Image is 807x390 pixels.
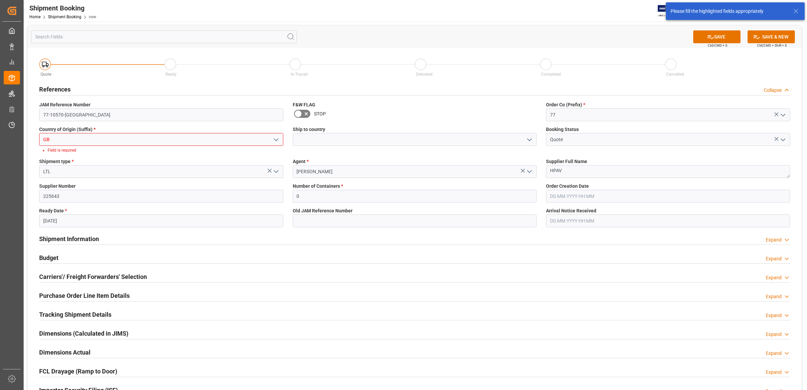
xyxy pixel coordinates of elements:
span: F&W FLAG [293,101,315,108]
span: Ready Date [39,207,67,214]
div: Expand [766,331,782,338]
span: Ship to country [293,126,325,133]
span: Ctrl/CMD + Shift + S [757,43,787,48]
button: open menu [524,166,534,177]
span: JAM Reference Number [39,101,90,108]
button: open menu [524,134,534,145]
h2: References [39,85,71,94]
span: Number of Containers [293,183,343,190]
span: Country of Origin (Suffix) [39,126,96,133]
textarea: HPAV [546,165,790,178]
h2: Dimensions (Calculated in JIMS) [39,329,128,338]
span: Supplier Full Name [546,158,587,165]
span: Agent [293,158,309,165]
div: Expand [766,255,782,262]
h2: Dimensions Actual [39,348,90,357]
div: Shipment Booking [29,3,96,13]
div: Expand [766,236,782,243]
li: Field is required [48,147,278,153]
span: Completed [541,72,561,77]
a: Home [29,15,41,19]
img: Exertis%20JAM%20-%20Email%20Logo.jpg_1722504956.jpg [658,5,681,17]
input: DD.MM.YYYY [39,214,283,227]
div: Expand [766,274,782,281]
div: Expand [766,350,782,357]
span: Delivered [416,72,433,77]
div: Collapse [764,87,782,94]
button: SAVE [693,30,740,43]
h2: Carriers'/ Freight Forwarders' Selection [39,272,147,281]
span: Arrival Notice Received [546,207,596,214]
input: Search Fields [31,30,297,43]
button: SAVE & NEW [748,30,795,43]
span: In-Transit [291,72,308,77]
a: Shipment Booking [48,15,81,19]
h2: Purchase Order Line Item Details [39,291,130,300]
div: Expand [766,293,782,300]
span: STOP [314,110,326,118]
span: Booking Status [546,126,579,133]
div: Please fill the highlighted fields appropriately [671,8,787,15]
div: Expand [766,312,782,319]
span: Old JAM Reference Number [293,207,353,214]
input: Type to search/select [39,133,283,146]
button: open menu [270,134,281,145]
button: open menu [777,110,787,120]
div: Expand [766,369,782,376]
h2: Shipment Information [39,234,99,243]
span: Order Creation Date [546,183,589,190]
button: open menu [777,134,787,145]
span: Supplier Number [39,183,76,190]
input: DD.MM.YYYY HH:MM [546,190,790,203]
span: Ctrl/CMD + S [708,43,727,48]
h2: Tracking Shipment Details [39,310,111,319]
h2: Budget [39,253,58,262]
span: Shipment type [39,158,74,165]
span: Quote [41,72,51,77]
button: open menu [270,166,281,177]
h2: FCL Drayage (Ramp to Door) [39,367,117,376]
input: DD.MM.YYYY HH:MM [546,214,790,227]
span: Order Co (Prefix) [546,101,585,108]
span: Ready [165,72,177,77]
span: Cancelled [666,72,684,77]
